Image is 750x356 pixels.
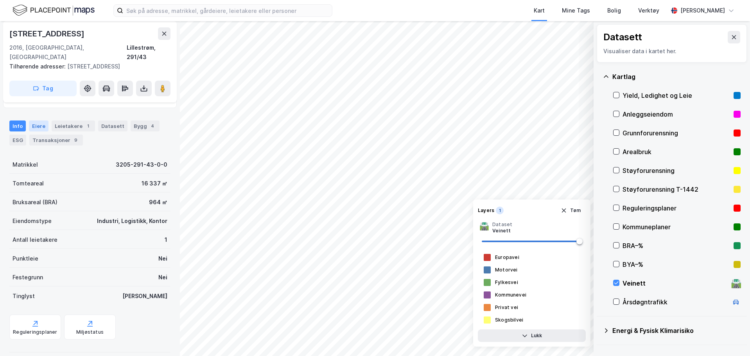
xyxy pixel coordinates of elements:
[116,160,167,169] div: 3205-291-43-0-0
[165,235,167,245] div: 1
[149,122,156,130] div: 4
[84,122,92,130] div: 1
[9,135,26,146] div: ESG
[13,329,57,335] div: Reguleringsplaner
[13,4,95,17] img: logo.f888ab2527a4732fd821a326f86c7f29.svg
[13,179,44,188] div: Tomteareal
[29,135,83,146] div: Transaksjoner
[612,72,741,81] div: Kartlag
[29,120,48,131] div: Eiere
[603,31,642,43] div: Datasett
[9,63,67,70] span: Tilhørende adresser:
[495,279,518,286] div: Fylkesvei
[711,318,750,356] div: Kontrollprogram for chat
[495,317,523,323] div: Skogsbilvei
[98,120,127,131] div: Datasett
[623,241,730,250] div: BRA–%
[52,120,95,131] div: Leietakere
[623,147,730,156] div: Arealbruk
[496,207,504,214] div: 1
[9,62,164,71] div: [STREET_ADDRESS]
[612,326,741,335] div: Energi & Fysisk Klimarisiko
[492,228,512,234] div: Veinett
[158,254,167,263] div: Nei
[623,279,728,288] div: Veinett
[158,273,167,282] div: Nei
[495,254,519,261] div: Europavei
[495,267,518,273] div: Motorvei
[76,329,104,335] div: Miljøstatus
[9,81,77,96] button: Tag
[142,179,167,188] div: 16 337 ㎡
[680,6,725,15] div: [PERSON_NAME]
[122,291,167,301] div: [PERSON_NAME]
[13,273,43,282] div: Festegrunn
[556,204,586,217] button: Tøm
[603,47,740,56] div: Visualiser data i kartet her.
[638,6,659,15] div: Verktøy
[495,292,526,298] div: Kommunevei
[97,216,167,226] div: Industri, Logistikk, Kontor
[123,5,332,16] input: Søk på adresse, matrikkel, gårdeiere, leietakere eller personer
[623,166,730,175] div: Støyforurensning
[13,254,38,263] div: Punktleie
[623,91,730,100] div: Yield, Ledighet og Leie
[711,318,750,356] iframe: Chat Widget
[13,235,57,245] div: Antall leietakere
[149,198,167,207] div: 964 ㎡
[479,221,489,234] div: 🛣️
[623,260,730,269] div: BYA–%
[623,297,728,307] div: Årsdøgntrafikk
[13,160,38,169] div: Matrikkel
[127,43,170,62] div: Lillestrøm, 291/43
[9,27,86,40] div: [STREET_ADDRESS]
[13,216,52,226] div: Eiendomstype
[607,6,621,15] div: Bolig
[534,6,545,15] div: Kart
[623,128,730,138] div: Grunnforurensning
[623,185,730,194] div: Støyforurensning T-1442
[131,120,160,131] div: Bygg
[478,329,586,342] button: Lukk
[13,291,35,301] div: Tinglyst
[731,278,741,288] div: 🛣️
[495,304,518,311] div: Privat vei
[9,43,127,62] div: 2016, [GEOGRAPHIC_DATA], [GEOGRAPHIC_DATA]
[72,136,80,144] div: 9
[623,203,730,213] div: Reguleringsplaner
[478,207,494,214] div: Layers
[13,198,57,207] div: Bruksareal (BRA)
[562,6,590,15] div: Mine Tags
[9,120,26,131] div: Info
[623,222,730,232] div: Kommuneplaner
[492,221,512,228] div: Dataset
[623,110,730,119] div: Anleggseiendom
